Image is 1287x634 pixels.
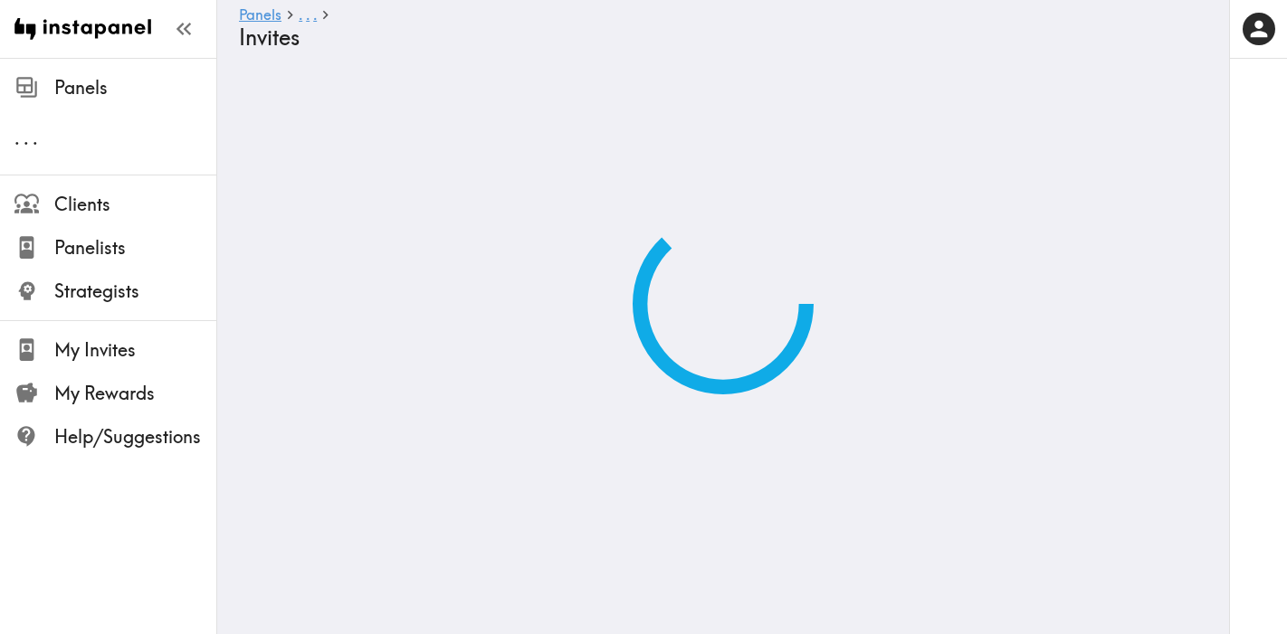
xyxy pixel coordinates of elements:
a: ... [299,7,317,24]
span: Clients [54,192,216,217]
span: . [306,5,310,24]
a: Panels [239,7,281,24]
span: Help/Suggestions [54,424,216,449]
span: Panelists [54,235,216,260]
span: Strategists [54,279,216,304]
span: . [24,127,29,149]
span: My Rewards [54,381,216,406]
span: . [299,5,302,24]
span: Panels [54,75,216,100]
span: . [33,127,38,149]
span: My Invites [54,337,216,363]
span: . [14,127,20,149]
h4: Invites [239,24,1193,51]
span: . [313,5,317,24]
